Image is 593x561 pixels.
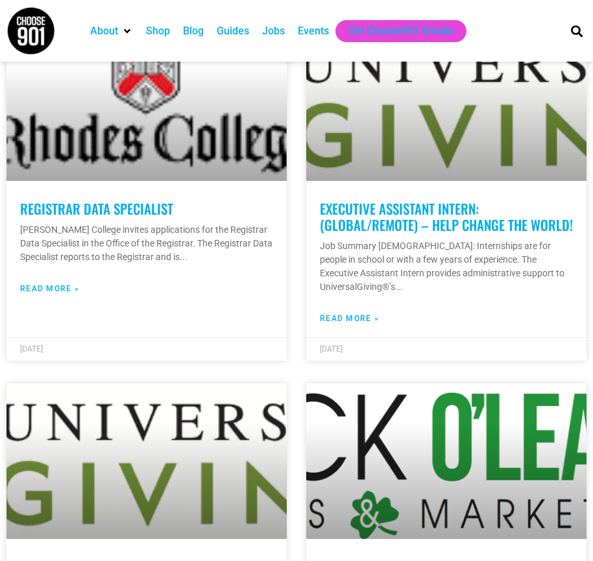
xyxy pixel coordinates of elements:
[320,313,379,324] a: Read more about Executive Assistant Intern: (Global/Remote) – Help Change the World!
[20,198,173,219] a: Registrar Data Specialist
[262,23,285,39] a: Jobs
[348,23,454,39] a: Get Choose901 Emails
[298,23,329,39] a: Events
[84,20,139,42] div: About
[217,23,249,39] a: Guides
[20,223,273,264] p: [PERSON_NAME] College invites applications for the Registrar Data Specialist in the Office of the...
[146,23,170,39] a: Shop
[20,344,43,353] span: [DATE]
[84,20,553,42] nav: Main nav
[183,23,204,39] a: Blog
[90,23,118,39] a: About
[320,198,573,235] a: Executive Assistant Intern: (Global/Remote) – Help Change the World!
[20,283,79,294] a: Read more about Registrar Data Specialist
[320,239,573,294] p: Job Summary [DEMOGRAPHIC_DATA]: Internships are for people in school or with a few years of exper...
[320,344,343,353] span: [DATE]
[566,20,587,42] div: Search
